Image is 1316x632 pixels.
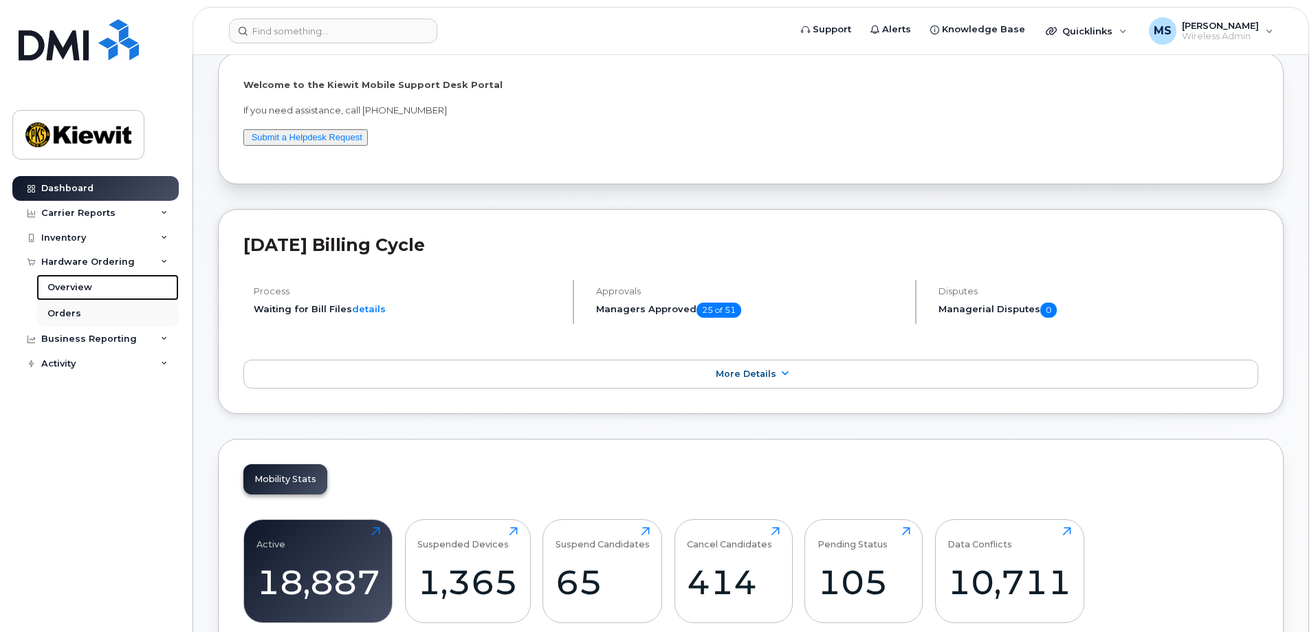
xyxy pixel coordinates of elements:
span: Alerts [882,23,911,36]
div: 18,887 [256,562,380,602]
a: Pending Status105 [818,527,910,615]
input: Find something... [229,19,437,43]
h4: Disputes [939,286,1258,296]
div: 105 [818,562,910,602]
a: Alerts [861,16,921,43]
div: Quicklinks [1036,17,1137,45]
a: Suspended Devices1,365 [417,527,518,615]
div: 10,711 [947,562,1071,602]
span: Support [813,23,851,36]
a: Active18,887 [256,527,380,615]
div: Suspend Candidates [556,527,650,549]
button: Submit a Helpdesk Request [243,129,368,146]
a: Knowledge Base [921,16,1035,43]
a: Support [791,16,861,43]
span: Quicklinks [1062,25,1112,36]
span: 25 of 51 [697,303,741,318]
iframe: Messenger Launcher [1256,572,1306,622]
h4: Approvals [596,286,903,296]
a: Cancel Candidates414 [687,527,780,615]
span: MS [1154,23,1172,39]
span: Knowledge Base [942,23,1025,36]
div: 65 [556,562,650,602]
span: Wireless Admin [1182,31,1259,42]
div: 1,365 [417,562,518,602]
h5: Managerial Disputes [939,303,1258,318]
p: Welcome to the Kiewit Mobile Support Desk Portal [243,78,1258,91]
li: Waiting for Bill Files [254,303,561,316]
span: 0 [1040,303,1057,318]
div: Suspended Devices [417,527,509,549]
span: More Details [716,369,776,379]
div: Active [256,527,285,549]
p: If you need assistance, call [PHONE_NUMBER] [243,104,1258,117]
div: Data Conflicts [947,527,1012,549]
span: [PERSON_NAME] [1182,20,1259,31]
div: 414 [687,562,780,602]
a: details [352,303,386,314]
a: Submit a Helpdesk Request [252,132,362,142]
h5: Managers Approved [596,303,903,318]
a: Suspend Candidates65 [556,527,650,615]
h2: [DATE] Billing Cycle [243,235,1258,255]
div: Cancel Candidates [687,527,772,549]
h4: Process [254,286,561,296]
a: Data Conflicts10,711 [947,527,1071,615]
div: Mark Steuck [1139,17,1283,45]
div: Pending Status [818,527,888,549]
